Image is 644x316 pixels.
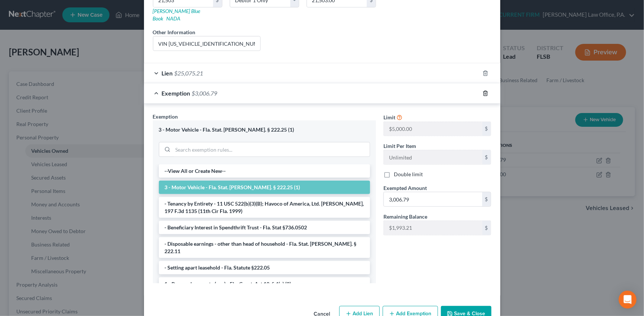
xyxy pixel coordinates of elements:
span: Exempted Amount [383,185,427,191]
input: -- [384,122,482,136]
li: 3 - Motor Vehicle - Fla. Stat. [PERSON_NAME]. § 222.25 (1) [159,181,370,194]
input: Search exemption rules... [173,142,370,157]
a: [PERSON_NAME] Blue Book [153,8,200,22]
span: $25,075.21 [174,70,203,77]
label: Remaining Balance [383,213,427,220]
label: Double limit [394,171,423,178]
li: - Beneficiary Interest in Spendthrift Trust - Fla. Stat §736.0502 [159,221,370,234]
div: $ [482,192,491,206]
li: 1 - Personal property (any) - Fla. Const. Art.10, § 4(a) (2) [159,277,370,291]
input: -- [384,150,482,164]
div: Open Intercom Messenger [619,291,637,309]
div: $ [482,122,491,136]
span: Exemption [153,113,178,120]
li: - Disposable earnings - other than head of household - Fla. Stat. [PERSON_NAME]. § 222.11 [159,237,370,258]
input: -- [384,221,482,235]
li: --View All or Create New-- [159,164,370,178]
li: - Tenancy by Entirety - 11 USC 522(b)(3)(B); Havoco of America, Ltd. [PERSON_NAME], 197 F.3d 1135... [159,197,370,218]
input: (optional) [153,36,261,51]
span: Limit [383,114,395,120]
input: 0.00 [384,192,482,206]
li: - Setting apart leasehold - Fla. Statute §222.05 [159,261,370,274]
label: Other Information [153,28,196,36]
span: Exemption [162,90,190,97]
span: Lien [162,70,173,77]
label: Limit Per Item [383,142,416,150]
div: $ [482,221,491,235]
div: 3 - Motor Vehicle - Fla. Stat. [PERSON_NAME]. § 222.25 (1) [159,126,370,133]
a: NADA [167,15,181,22]
div: $ [482,150,491,164]
span: $3,006.79 [192,90,218,97]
